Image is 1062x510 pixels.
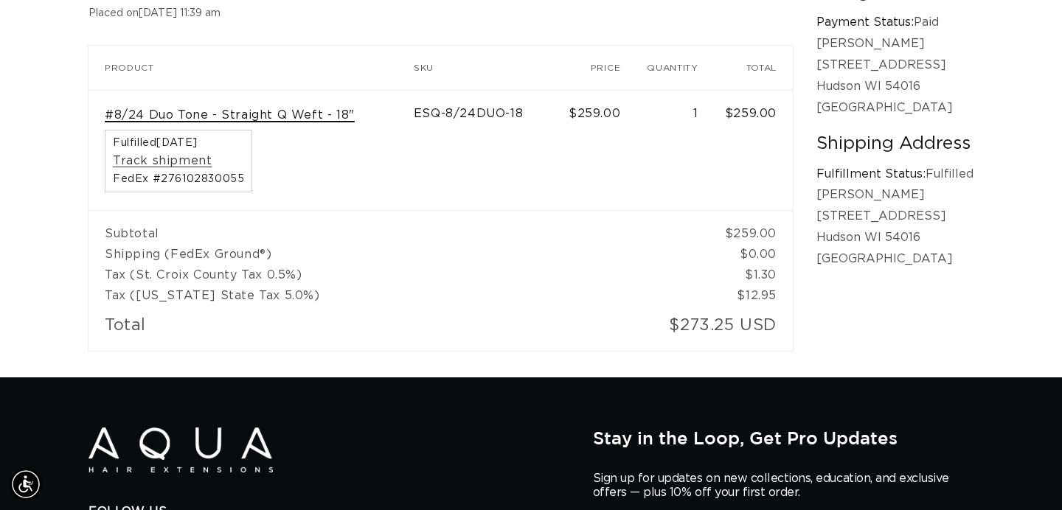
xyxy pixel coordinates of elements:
[414,46,558,90] th: SKU
[636,46,715,90] th: Quantity
[10,468,42,500] div: Accessibility Menu
[88,4,793,23] p: Placed on
[113,138,244,148] span: Fulfilled
[558,46,636,90] th: Price
[816,184,974,269] p: [PERSON_NAME] [STREET_ADDRESS] Hudson WI 54016 [GEOGRAPHIC_DATA]
[88,265,715,285] td: Tax (St. Croix County Tax 0.5%)
[715,285,793,306] td: $12.95
[715,244,793,265] td: $0.00
[816,164,974,185] p: Fulfilled
[113,174,244,184] span: FedEx #276102830055
[88,427,273,472] img: Aqua Hair Extensions
[715,265,793,285] td: $1.30
[139,8,221,18] time: [DATE] 11:39 am
[113,153,212,169] a: Track shipment
[636,90,715,211] td: 1
[816,12,974,33] p: Paid
[156,138,198,148] time: [DATE]
[816,33,974,118] p: [PERSON_NAME] [STREET_ADDRESS] Hudson WI 54016 [GEOGRAPHIC_DATA]
[715,90,793,211] td: $259.00
[88,46,414,90] th: Product
[88,210,715,244] td: Subtotal
[414,90,558,211] td: ESQ-8/24DUO-18
[593,472,962,500] p: Sign up for updates on new collections, education, and exclusive offers — plus 10% off your first...
[636,306,793,351] td: $273.25 USD
[715,46,793,90] th: Total
[88,244,715,265] td: Shipping (FedEx Ground®)
[105,108,355,123] a: #8/24 Duo Tone - Straight Q Weft - 18"
[88,285,715,306] td: Tax ([US_STATE] State Tax 5.0%)
[816,16,914,28] strong: Payment Status:
[715,210,793,244] td: $259.00
[569,108,620,119] span: $259.00
[816,168,926,180] strong: Fulfillment Status:
[88,306,636,351] td: Total
[816,133,974,156] h2: Shipping Address
[593,427,974,448] h2: Stay in the Loop, Get Pro Updates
